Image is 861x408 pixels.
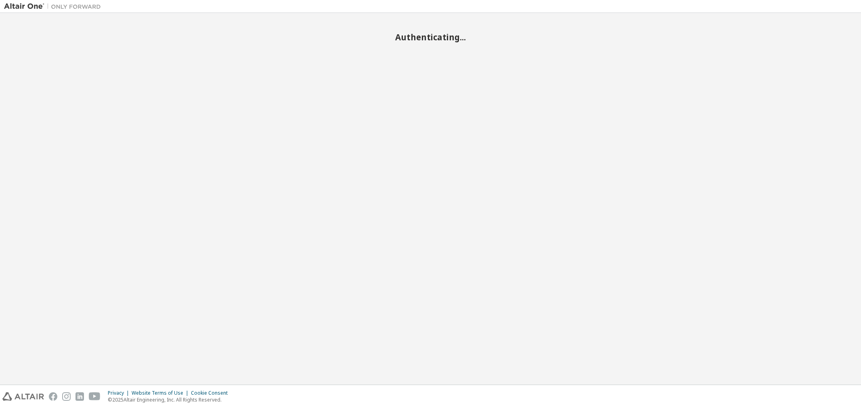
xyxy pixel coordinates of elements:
h2: Authenticating... [4,32,857,42]
img: Altair One [4,2,105,10]
img: youtube.svg [89,392,101,401]
p: © 2025 Altair Engineering, Inc. All Rights Reserved. [108,396,233,403]
div: Cookie Consent [191,390,233,396]
img: altair_logo.svg [2,392,44,401]
div: Website Terms of Use [132,390,191,396]
img: linkedin.svg [75,392,84,401]
div: Privacy [108,390,132,396]
img: instagram.svg [62,392,71,401]
img: facebook.svg [49,392,57,401]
